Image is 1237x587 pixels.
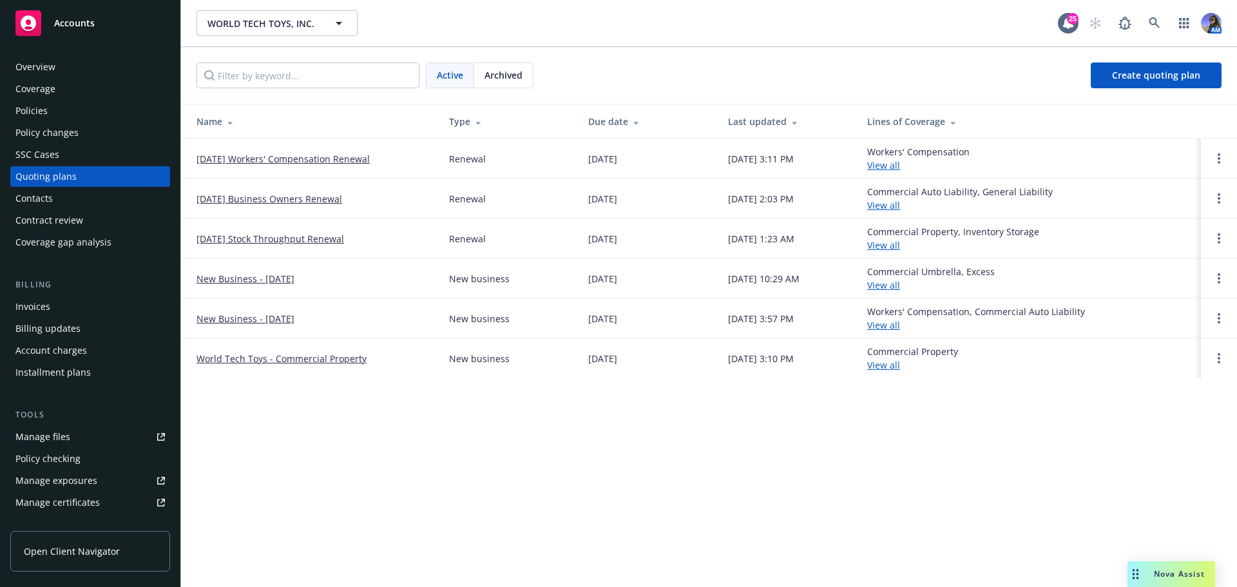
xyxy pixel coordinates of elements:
a: Invoices [10,296,170,317]
div: New business [449,272,510,285]
span: Archived [484,68,523,82]
div: Commercial Property, Inventory Storage [867,225,1039,252]
div: Quoting plans [15,166,77,187]
img: photo [1201,13,1222,34]
div: [DATE] [588,312,617,325]
a: View all [867,199,900,211]
div: [DATE] [588,352,617,365]
a: Manage files [10,427,170,447]
span: Open Client Navigator [24,544,120,558]
div: Account charges [15,340,87,361]
div: Contacts [15,188,53,209]
div: Renewal [449,152,486,166]
a: Manage claims [10,514,170,535]
div: [DATE] [588,192,617,206]
div: New business [449,352,510,365]
a: Manage certificates [10,492,170,513]
div: Type [449,115,568,128]
div: [DATE] [588,152,617,166]
div: Tools [10,409,170,421]
a: Contract review [10,210,170,231]
div: Last updated [728,115,847,128]
a: Policy checking [10,448,170,469]
a: Open options [1211,231,1227,246]
input: Filter by keyword... [197,63,419,88]
a: [DATE] Stock Throughput Renewal [197,232,344,245]
div: Due date [588,115,707,128]
div: Billing [10,278,170,291]
a: Manage exposures [10,470,170,491]
div: Contract review [15,210,83,231]
a: Start snowing [1082,10,1108,36]
div: Manage exposures [15,470,97,491]
a: [DATE] Business Owners Renewal [197,192,342,206]
div: [DATE] 3:57 PM [728,312,794,325]
a: New Business - [DATE] [197,272,294,285]
div: Commercial Umbrella, Excess [867,265,995,292]
a: Overview [10,57,170,77]
div: Manage claims [15,514,81,535]
div: [DATE] 3:10 PM [728,352,794,365]
div: Renewal [449,232,486,245]
span: Accounts [54,18,95,28]
a: Open options [1211,191,1227,206]
a: Create quoting plan [1091,63,1222,88]
div: Policies [15,101,48,121]
div: 25 [1067,13,1079,24]
div: [DATE] 1:23 AM [728,232,794,245]
a: World Tech Toys - Commercial Property [197,352,367,365]
button: Nova Assist [1127,561,1215,587]
a: Open options [1211,351,1227,366]
div: Policy checking [15,448,81,469]
a: Policies [10,101,170,121]
a: View all [867,239,900,251]
div: Drag to move [1127,561,1144,587]
a: Quoting plans [10,166,170,187]
div: Policy changes [15,122,79,143]
a: Policy changes [10,122,170,143]
a: Billing updates [10,318,170,339]
div: SSC Cases [15,144,59,165]
a: Search [1142,10,1167,36]
div: [DATE] [588,272,617,285]
div: Commercial Auto Liability, General Liability [867,185,1053,212]
span: Create quoting plan [1112,69,1200,81]
div: Coverage [15,79,55,99]
div: New business [449,312,510,325]
span: Nova Assist [1154,568,1205,579]
a: [DATE] Workers' Compensation Renewal [197,152,370,166]
a: Contacts [10,188,170,209]
a: Open options [1211,271,1227,286]
div: Name [197,115,428,128]
a: Switch app [1171,10,1197,36]
div: Overview [15,57,55,77]
button: WORLD TECH TOYS, INC. [197,10,358,36]
a: New Business - [DATE] [197,312,294,325]
div: Renewal [449,192,486,206]
div: Manage certificates [15,492,100,513]
div: Invoices [15,296,50,317]
a: View all [867,279,900,291]
a: Open options [1211,311,1227,326]
a: View all [867,159,900,171]
div: Lines of Coverage [867,115,1191,128]
span: WORLD TECH TOYS, INC. [207,17,319,30]
a: Accounts [10,5,170,41]
a: Report a Bug [1112,10,1138,36]
div: Manage files [15,427,70,447]
div: Workers' Compensation [867,145,970,172]
a: Coverage gap analysis [10,232,170,253]
div: [DATE] 3:11 PM [728,152,794,166]
a: Coverage [10,79,170,99]
a: Account charges [10,340,170,361]
div: Workers' Compensation, Commercial Auto Liability [867,305,1085,332]
a: Open options [1211,151,1227,166]
div: Installment plans [15,362,91,383]
div: Coverage gap analysis [15,232,111,253]
a: SSC Cases [10,144,170,165]
div: Billing updates [15,318,81,339]
div: Commercial Property [867,345,958,372]
a: Installment plans [10,362,170,383]
div: [DATE] 10:29 AM [728,272,800,285]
